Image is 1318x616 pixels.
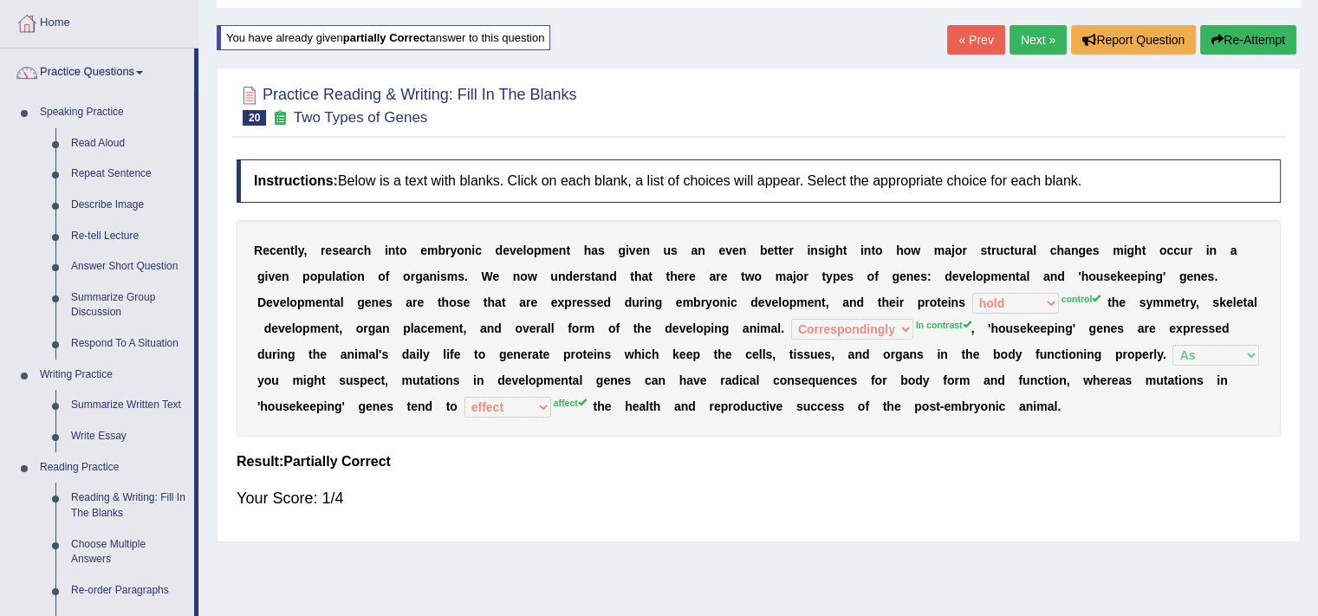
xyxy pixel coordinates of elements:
[774,243,778,257] b: t
[1126,243,1134,257] b: g
[810,243,818,257] b: n
[1214,269,1217,283] b: .
[325,243,332,257] b: e
[920,269,927,283] b: s
[1003,243,1010,257] b: c
[564,295,572,309] b: p
[671,243,678,257] b: s
[945,243,951,257] b: a
[741,269,745,283] b: t
[698,243,705,257] b: n
[283,243,291,257] b: n
[739,243,747,257] b: n
[440,269,447,283] b: s
[684,269,688,283] b: r
[1103,269,1110,283] b: s
[257,295,266,309] b: D
[1056,243,1064,257] b: h
[626,243,629,257] b: i
[335,269,342,283] b: a
[63,483,194,528] a: Reading & Writing: Fill In The Blanks
[767,243,774,257] b: e
[803,269,808,283] b: r
[254,243,263,257] b: R
[63,328,194,360] a: Respond To A Situation
[1187,243,1191,257] b: r
[899,269,906,283] b: e
[1093,243,1100,257] b: s
[576,295,583,309] b: e
[257,269,265,283] b: g
[1207,269,1214,283] b: s
[1026,243,1033,257] b: a
[542,243,552,257] b: m
[591,243,598,257] b: a
[1173,243,1180,257] b: c
[648,269,653,283] b: t
[565,269,573,283] b: d
[913,269,920,283] b: e
[516,243,523,257] b: e
[557,295,564,309] b: x
[347,269,350,283] b: i
[399,243,407,257] b: o
[1019,269,1026,283] b: a
[420,243,427,257] b: e
[1110,269,1117,283] b: e
[793,269,796,283] b: j
[782,243,789,257] b: e
[32,452,194,483] a: Reading Practice
[1145,269,1148,283] b: i
[867,269,874,283] b: o
[745,269,755,283] b: w
[689,269,696,283] b: e
[1016,269,1020,283] b: t
[237,82,577,126] h2: Practice Reading & Writing: Fill In The Blanks
[342,269,347,283] b: t
[63,421,194,452] a: Write Essay
[843,243,847,257] b: t
[647,295,655,309] b: n
[463,295,470,309] b: e
[266,295,273,309] b: e
[601,269,609,283] b: n
[1043,269,1050,283] b: a
[786,269,793,283] b: a
[520,269,528,283] b: o
[63,159,194,190] a: Repeat Sentence
[618,243,626,257] b: g
[566,243,570,257] b: t
[357,243,364,257] b: c
[310,269,318,283] b: o
[573,269,580,283] b: e
[754,269,762,283] b: o
[1230,243,1237,257] b: a
[386,269,390,283] b: f
[268,269,275,283] b: v
[552,243,559,257] b: e
[551,295,558,309] b: e
[406,295,412,309] b: a
[821,269,826,283] b: t
[415,269,423,283] b: g
[632,295,640,309] b: u
[378,269,386,283] b: o
[550,269,558,283] b: u
[825,243,828,257] b: i
[896,243,904,257] b: h
[709,269,716,283] b: a
[840,269,847,283] b: e
[1062,294,1101,304] sup: control
[237,159,1281,203] h4: Below is a text with blanks. Click on each blank, a list of choices will appear. Select the appro...
[663,243,671,257] b: u
[595,269,602,283] b: a
[457,295,464,309] b: s
[691,243,698,257] b: a
[302,269,310,283] b: p
[317,269,325,283] b: p
[990,269,1001,283] b: m
[1071,243,1079,257] b: n
[1033,243,1036,257] b: l
[1008,269,1016,283] b: n
[874,269,879,283] b: f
